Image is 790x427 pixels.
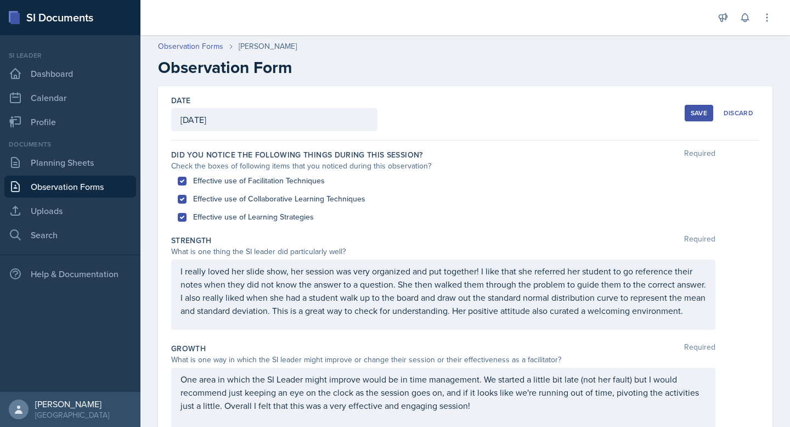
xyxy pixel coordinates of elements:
div: Si leader [4,50,136,60]
div: Discard [724,109,753,117]
span: Required [684,343,715,354]
label: Effective use of Learning Strategies [193,211,314,223]
a: Calendar [4,87,136,109]
span: Required [684,235,715,246]
p: I really loved her slide show, her session was very organized and put together! I like that she r... [180,265,706,317]
a: Profile [4,111,136,133]
div: Check the boxes of following items that you noticed during this observation? [171,160,715,172]
div: What is one thing the SI leader did particularly well? [171,246,715,257]
label: Strength [171,235,212,246]
div: What is one way in which the SI leader might improve or change their session or their effectivene... [171,354,715,366]
label: Date [171,95,190,106]
a: Planning Sheets [4,151,136,173]
div: [PERSON_NAME] [239,41,297,52]
a: Search [4,224,136,246]
a: Dashboard [4,63,136,85]
a: Observation Forms [4,176,136,198]
div: Documents [4,139,136,149]
div: Save [691,109,707,117]
p: One area in which the SI Leader might improve would be in time management. We started a little bi... [180,373,706,412]
a: Uploads [4,200,136,222]
button: Save [685,105,713,121]
div: [GEOGRAPHIC_DATA] [35,409,109,420]
label: Did you notice the following things during this session? [171,149,423,160]
span: Required [684,149,715,160]
label: Effective use of Facilitation Techniques [193,175,325,187]
label: Growth [171,343,206,354]
div: Help & Documentation [4,263,136,285]
button: Discard [718,105,759,121]
a: Observation Forms [158,41,223,52]
div: [PERSON_NAME] [35,398,109,409]
h2: Observation Form [158,58,772,77]
label: Effective use of Collaborative Learning Techniques [193,193,365,205]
